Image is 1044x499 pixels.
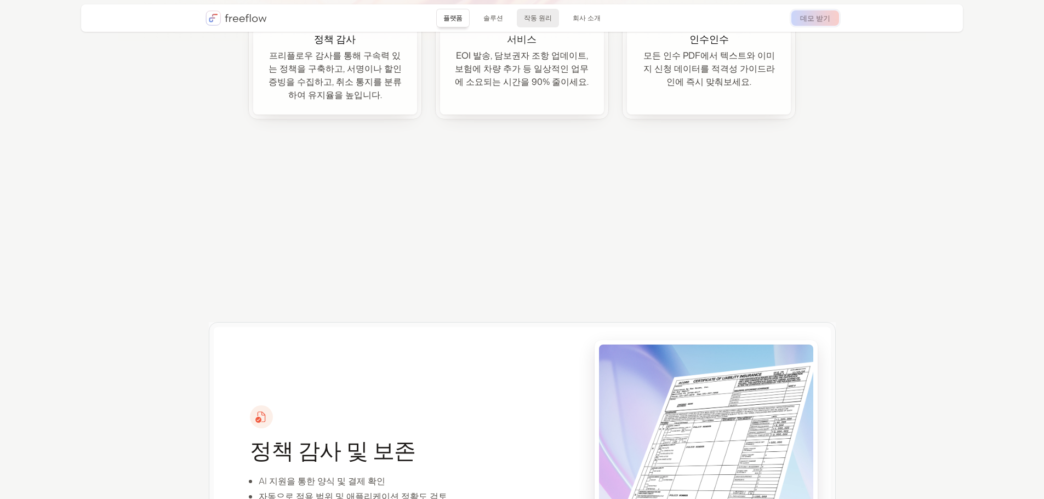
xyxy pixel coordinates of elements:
[800,13,830,23] font: 데모 받기
[314,32,356,46] font: 정책 감사
[250,434,416,466] font: 정책 감사 및 보존
[507,32,537,46] font: 서비스
[566,9,608,27] a: 회사 소개
[483,13,503,22] font: 솔루션
[443,13,463,22] font: 플랫폼
[259,475,385,487] font: AI 지원을 통한 양식 및 결제 확인
[455,49,589,88] font: EOI 발송, 담보권자 조항 업데이트, 보험에 차량 추가 등 일상적인 업무에 소요되는 시간을 90% 줄이세요.
[643,49,775,88] font: 모든 인수 PDF에서 텍스트와 이미지 신청 데이터를 적격성 가이드라인에 즉시 맞춰보세요.
[206,10,267,26] a: 집
[476,9,510,27] a: 솔루션
[269,49,402,101] font: 프리플로우 감사를 통해 구속력 있는 정책을 구축하고, 서명이나 할인 증빙을 수집하고, 취소 통지를 분류하여 유지율을 높입니다.
[524,13,552,22] font: 작동 원리
[689,32,729,46] font: 인수인수
[791,10,839,26] a: 데모 받기
[517,9,559,27] a: 작동 원리
[573,13,601,22] font: 회사 소개
[436,9,470,27] a: 플랫폼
